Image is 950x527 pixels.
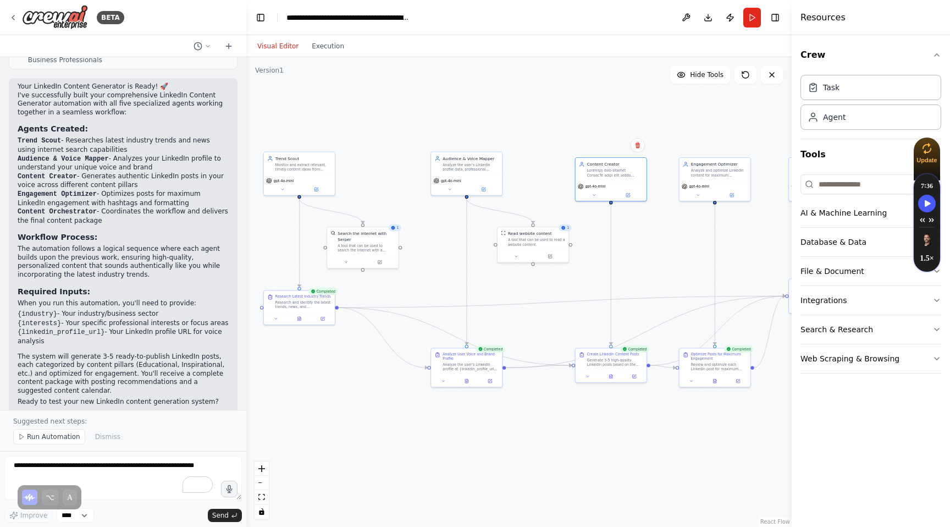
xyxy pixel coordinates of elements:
span: gpt-4o-mini [586,184,606,189]
div: BETA [97,11,124,24]
button: Hide left sidebar [253,10,268,25]
button: Search & Research [800,315,941,344]
button: Dismiss [90,429,126,444]
div: Completed [620,345,649,353]
div: Analyze the user's LinkedIn profile at {linkedin_profile_url} to understand their professional ba... [443,363,499,372]
textarea: To enrich screen reader interactions, please activate Accessibility in Grammarly extension settings [4,456,242,500]
button: Open in side panel [625,373,644,380]
button: toggle interactivity [255,504,269,519]
g: Edge from eed44484-f83f-4491-b38b-d26c22e1100b to b6958581-9f76-44f4-83b4-1f37d1843f81 [464,199,470,345]
div: Trend Scout [275,156,332,161]
div: Research Latest Industry Trends [275,294,331,299]
div: Analyze and optimize LinkedIn content for maximum engagement by applying best practices for timin... [691,168,747,178]
div: Audience & Voice Mapper [443,156,499,161]
button: Open in side panel [363,259,396,266]
code: {interests} [18,320,61,327]
div: CompletedOptimize Posts for Maximum EngagementReview and optimize each LinkedIn post for maximum ... [679,348,751,387]
button: Open in side panel [611,191,644,199]
strong: Required Inputs: [18,287,90,296]
div: Task [823,82,839,93]
strong: Agents Created: [18,124,88,133]
div: Read website content [508,230,552,236]
button: Open in side panel [313,315,333,322]
button: Hide Tools [670,66,730,84]
code: {industry} [18,310,57,318]
div: Completed [476,345,505,353]
button: Improve [4,508,52,523]
p: Suggested next steps: [13,417,233,426]
div: Content Creator [587,161,643,167]
div: Crew [800,70,941,139]
img: Logo [22,5,88,30]
button: Click to speak your automation idea [221,481,237,497]
button: AI & Machine Learning [800,199,941,227]
li: - Your specific professional interests or focus areas [18,319,229,328]
button: Execution [305,40,351,53]
button: View output [287,315,311,322]
h2: Your LinkedIn Content Generator is Ready! 🚀 [18,83,229,91]
button: File & Document [800,257,941,286]
span: gpt-4o-mini [689,184,709,189]
h4: Resources [800,11,846,24]
span: 1 [567,226,569,230]
button: zoom out [255,476,269,490]
div: 1SerperDevToolSearch the internet with SerperA tool that can be used to search the internet with ... [327,227,399,268]
div: Create LinkedIn Content Posts [587,352,639,356]
li: - Researches latest industry trends and news using internet search capabilities [18,136,229,154]
li: - Generates authentic LinkedIn posts in your voice across different content pillars [18,172,229,190]
p: The automation follows a logical sequence where each agent builds upon the previous work, ensurin... [18,245,229,279]
span: 1 [396,226,399,230]
li: - Analyzes your LinkedIn profile to understand your unique voice and brand [18,155,229,172]
div: Tools [800,170,941,382]
g: Edge from 042ec85d-7154-41a2-9e3f-84dec1477fa4 to 8a42f00a-4906-4114-bb57-967fb2ae662a [608,205,614,345]
div: Engagement OptimizerAnalyze and optimize LinkedIn content for maximum engagement by applying best... [679,157,751,201]
button: zoom in [255,462,269,476]
div: A tool that can be used to search the internet with a search_query. Supports different search typ... [338,243,395,252]
li: - Optimizes posts for maximum LinkedIn engagement with hashtags and formatting [18,190,229,207]
g: Edge from 8a42f00a-4906-4114-bb57-967fb2ae662a to a9fae069-73ec-4294-ab12-5840b88dd510 [650,293,786,368]
div: Optimize Posts for Maximum Engagement [691,352,747,361]
span: Run Automation [27,432,80,441]
div: 1ScrapeWebsiteToolRead website contentA tool that can be used to read a website content. [497,227,569,263]
li: - Your industry/business sector [18,310,229,319]
button: Visual Editor [251,40,305,53]
div: CompletedCreate LinkedIn Content PostsGenerate 3-5 high-quality LinkedIn posts based on the resea... [575,348,647,383]
div: Loremips dolo-sitamet ConsecTe adipi elit seddo eiusmodte in utl etdo'm aliqu, enimadminimve quis... [587,168,643,178]
div: React Flow controls [255,462,269,519]
code: Audience & Voice Mapper [18,155,109,163]
g: Edge from eed44484-f83f-4491-b38b-d26c22e1100b to c6d02b71-3196-4dc0-b2e0-8a0459cce1e8 [464,199,536,223]
g: Edge from a9ee2f19-ad53-404d-9f27-f6bc8f8f7c0c to a9fae069-73ec-4294-ab12-5840b88dd510 [754,293,786,371]
span: Send [212,511,229,520]
div: Analyze the user's LinkedIn profile data, professional background, and interests to create a comp... [443,162,499,172]
button: Integrations [800,286,941,315]
nav: breadcrumb [286,12,410,23]
li: - Coordinates the workflow and delivers the final content package [18,207,229,225]
span: Dismiss [95,432,120,441]
button: Switch to previous chat [189,40,216,53]
strong: Workflow Process: [18,233,97,241]
span: gpt-4o-mini [274,178,294,183]
div: Agent [823,112,846,123]
div: Content CreatorLoremips dolo-sitamet ConsecTe adipi elit seddo eiusmodte in utl etdo'm aliqu, eni... [575,157,647,201]
button: Hide right sidebar [767,10,783,25]
p: Ready to test your new LinkedIn content generation system? [18,398,229,407]
g: Edge from ed2310b6-7a87-4c2f-9afc-b576ee30674d to 8a42f00a-4906-4114-bb57-967fb2ae662a [339,305,572,368]
div: Engagement Optimizer [691,161,747,167]
code: Trend Scout [18,137,61,145]
p: When you run this automation, you'll need to provide: [18,299,229,308]
li: - Your LinkedIn profile URL for voice analysis [18,328,229,345]
button: Start a new chat [220,40,237,53]
button: Crew [800,40,941,70]
button: View output [599,373,623,380]
img: ScrapeWebsiteTool [501,230,505,235]
g: Edge from 844b022a-e59d-45c0-b3f1-87bf7f45cc8a to ed2310b6-7a87-4c2f-9afc-b576ee30674d [296,199,302,287]
div: A tool that can be used to read a website content. [508,238,565,247]
div: Trend ScoutMonitor and extract relevant, timely content ideas from credible sources about {indust... [263,152,335,196]
div: Version 1 [255,66,284,75]
button: Run Automation [13,429,85,444]
a: React Flow attribution [760,519,790,525]
g: Edge from ed2310b6-7a87-4c2f-9afc-b576ee30674d to a9fae069-73ec-4294-ab12-5840b88dd510 [339,293,785,310]
button: Delete node [631,138,645,152]
div: CompletedResearch Latest Industry TrendsResearch and identify the latest trends, news, and develo... [263,290,335,325]
span: gpt-4o-mini [441,178,461,183]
